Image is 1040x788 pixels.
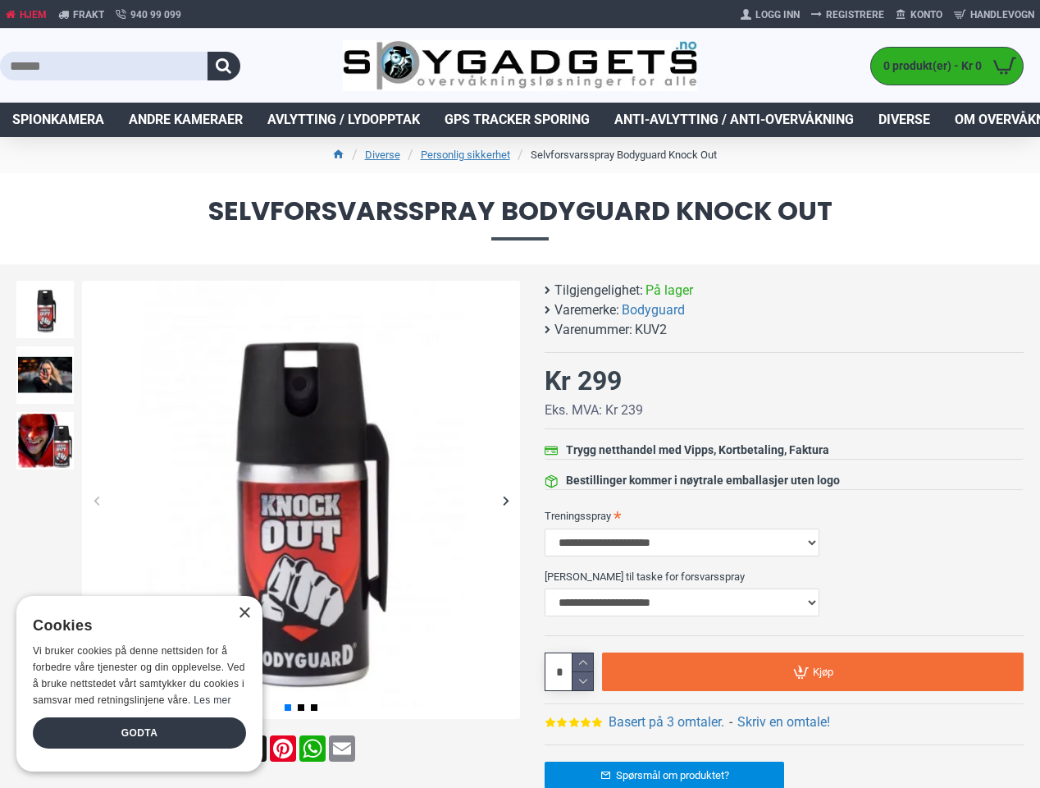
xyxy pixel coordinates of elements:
[432,103,602,137] a: GPS Tracker Sporing
[343,40,696,91] img: SpyGadgets.no
[33,645,245,705] span: Vi bruker cookies på denne nettsiden for å forbedre våre tjenester og din opplevelse. Ved å bruke...
[298,704,304,711] span: Go to slide 2
[645,281,693,300] span: På lager
[33,717,246,749] div: Godta
[238,607,250,620] div: Close
[729,714,732,730] b: -
[267,110,420,130] span: Avlytting / Lydopptak
[566,472,840,489] div: Bestillinger kommer i nøytrale emballasjer uten logo
[116,103,255,137] a: Andre kameraer
[491,486,520,515] div: Next slide
[268,735,298,762] a: Pinterest
[130,7,181,22] span: 940 99 099
[609,712,724,732] a: Basert på 3 omtaler.
[82,281,520,719] img: Forsvarsspray - Lovlig Pepperspray - SpyGadgets.no
[805,2,890,28] a: Registrere
[545,502,1024,529] label: Treningsspray
[970,7,1034,22] span: Handlevogn
[20,7,47,22] span: Hjem
[12,110,104,130] span: Spionkamera
[16,346,74,404] img: Forsvarsspray - Lovlig Pepperspray - SpyGadgets.no
[16,412,74,470] img: Forsvarsspray - Lovlig Pepperspray - SpyGadgets.no
[255,103,432,137] a: Avlytting / Lydopptak
[445,110,590,130] span: GPS Tracker Sporing
[545,563,1024,589] label: [PERSON_NAME] til taske for forsvarsspray
[566,442,829,459] div: Trygg netthandel med Vipps, Kortbetaling, Faktura
[735,2,805,28] a: Logg Inn
[614,110,854,130] span: Anti-avlytting / Anti-overvåkning
[16,198,1024,240] span: Selvforsvarsspray Bodyguard Knock Out
[826,7,884,22] span: Registrere
[890,2,948,28] a: Konto
[129,110,243,130] span: Andre kameraer
[737,712,830,732] a: Skriv en omtale!
[285,704,291,711] span: Go to slide 1
[871,57,986,75] span: 0 produkt(er) - Kr 0
[948,2,1040,28] a: Handlevogn
[755,7,800,22] span: Logg Inn
[878,110,930,130] span: Diverse
[871,48,1023,85] a: 0 produkt(er) - Kr 0
[910,7,942,22] span: Konto
[622,300,685,320] a: Bodyguard
[545,361,622,401] div: Kr 299
[33,608,235,644] div: Cookies
[421,147,510,163] a: Personlig sikkerhet
[311,704,317,711] span: Go to slide 3
[194,694,230,706] a: Les mer, opens a new window
[73,7,104,22] span: Frakt
[635,320,667,340] span: KUV2
[82,486,111,515] div: Previous slide
[602,103,866,137] a: Anti-avlytting / Anti-overvåkning
[866,103,942,137] a: Diverse
[554,281,643,300] b: Tilgjengelighet:
[554,300,619,320] b: Varemerke:
[16,281,74,338] img: Forsvarsspray - Lovlig Pepperspray - SpyGadgets.no
[327,735,357,762] a: Email
[554,320,632,340] b: Varenummer:
[298,735,327,762] a: WhatsApp
[813,667,833,677] span: Kjøp
[365,147,400,163] a: Diverse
